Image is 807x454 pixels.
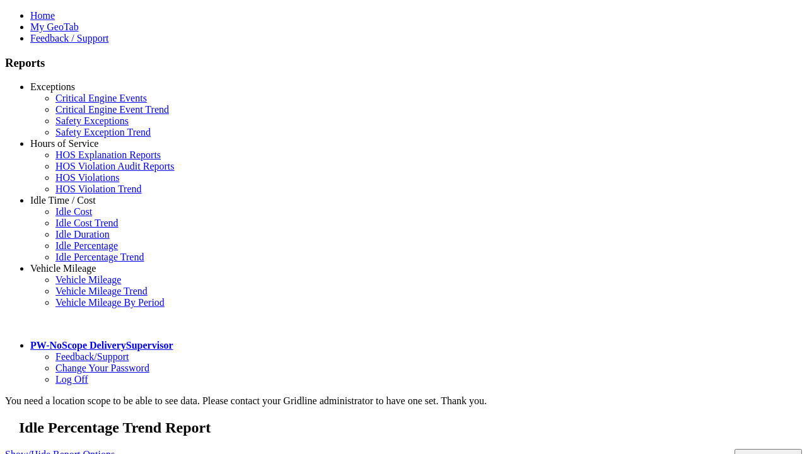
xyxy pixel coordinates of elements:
a: Idle Cost [55,206,92,217]
a: Idle Cost Trend [55,218,119,228]
a: Idle Duration [55,229,110,240]
a: Vehicle Mileage [30,263,96,274]
a: HOS Explanation Reports [55,149,161,160]
a: Log Off [55,374,88,385]
a: HOS Violations [55,172,119,183]
a: Idle Time / Cost [30,195,96,206]
a: Exceptions [30,81,75,92]
a: Vehicle Mileage [55,274,121,285]
a: Vehicle Mileage By Period [55,297,165,308]
h2: Idle Percentage Trend Report [19,419,802,436]
a: Idle Percentage Trend [55,252,144,262]
a: HOS Violation Audit Reports [55,161,175,172]
a: My GeoTab [30,21,79,32]
a: Vehicle Mileage Trend [55,286,148,296]
h3: Reports [5,56,802,70]
a: Critical Engine Event Trend [55,104,169,115]
a: Hours of Service [30,138,98,149]
a: PW-NoScope DeliverySupervisor [30,340,173,351]
a: Feedback/Support [55,351,129,362]
div: You need a location scope to be able to see data. Please contact your Gridline administrator to h... [5,395,802,407]
a: Critical Engine Events [55,93,147,103]
a: Safety Exception Trend [55,127,151,137]
a: Home [30,10,55,21]
a: Idle Percentage [55,240,118,251]
a: Safety Exceptions [55,115,129,126]
a: HOS Violation Trend [55,183,142,194]
a: Feedback / Support [30,33,108,44]
a: Change Your Password [55,363,149,373]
